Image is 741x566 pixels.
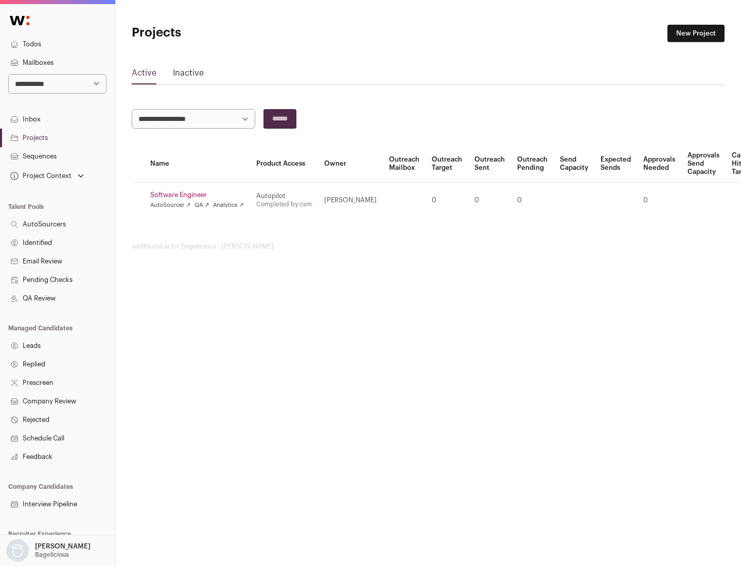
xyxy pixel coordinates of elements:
[637,183,681,218] td: 0
[4,10,35,31] img: Wellfound
[511,183,554,218] td: 0
[213,201,243,209] a: Analytics ↗
[426,183,468,218] td: 0
[667,25,725,42] a: New Project
[511,145,554,183] th: Outreach Pending
[150,191,244,199] a: Software Engineer
[426,145,468,183] th: Outreach Target
[594,145,637,183] th: Expected Sends
[35,542,91,551] p: [PERSON_NAME]
[144,145,250,183] th: Name
[8,169,86,183] button: Open dropdown
[35,551,69,559] p: Bagelicious
[256,192,312,200] div: Autopilot
[6,539,29,562] img: nopic.png
[468,183,511,218] td: 0
[681,145,726,183] th: Approvals Send Capacity
[8,172,72,180] div: Project Context
[250,145,318,183] th: Product Access
[173,67,204,83] a: Inactive
[256,201,312,207] a: Completed by csm
[318,145,383,183] th: Owner
[383,145,426,183] th: Outreach Mailbox
[637,145,681,183] th: Approvals Needed
[195,201,209,209] a: QA ↗
[468,145,511,183] th: Outreach Sent
[132,242,725,251] footer: wellfound:ai for Bagelicious - [PERSON_NAME]
[4,539,93,562] button: Open dropdown
[132,67,156,83] a: Active
[554,145,594,183] th: Send Capacity
[318,183,383,218] td: [PERSON_NAME]
[150,201,190,209] a: AutoSourcer ↗
[132,25,329,41] h1: Projects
